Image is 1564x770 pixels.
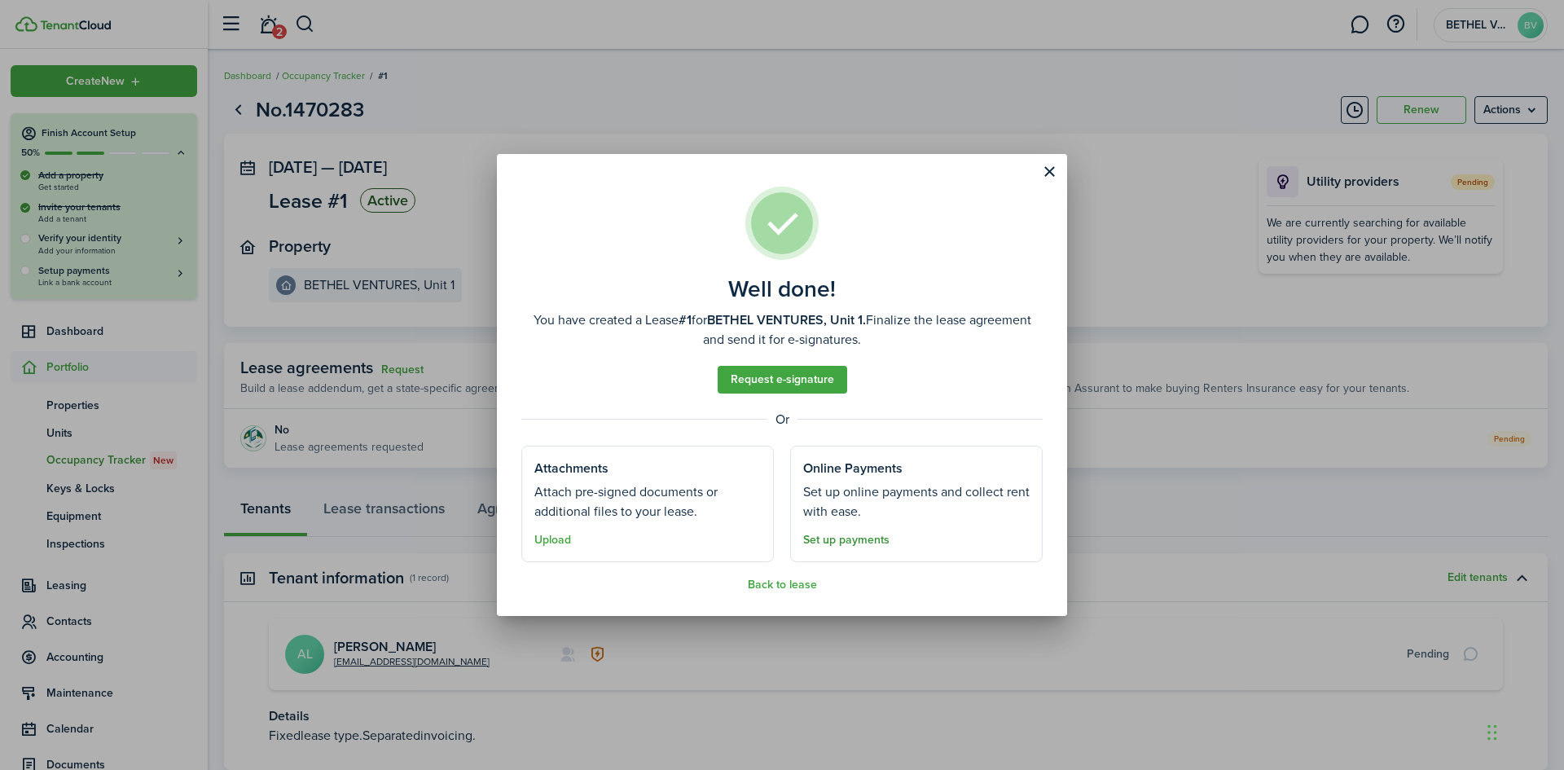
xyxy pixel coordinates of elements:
div: Drag [1487,708,1497,757]
well-done-section-description: Attach pre-signed documents or additional files to your lease. [534,482,761,521]
well-done-section-title: Online Payments [803,459,903,478]
button: Upload [534,534,571,547]
b: #1 [679,310,692,329]
a: Set up payments [803,534,890,547]
well-done-section-title: Attachments [534,459,608,478]
well-done-section-description: Set up online payments and collect rent with ease. [803,482,1030,521]
well-done-separator: Or [521,410,1043,429]
well-done-title: Well done! [728,276,836,302]
button: Close modal [1035,158,1063,186]
a: Request e-signature [718,366,847,394]
button: Back to lease [748,579,817,592]
well-done-description: You have created a Lease for Finalize the lease agreement and send it for e-signatures. [521,310,1043,350]
iframe: Chat Widget [1483,692,1564,770]
b: BETHEL VENTURES, Unit 1. [707,310,866,329]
